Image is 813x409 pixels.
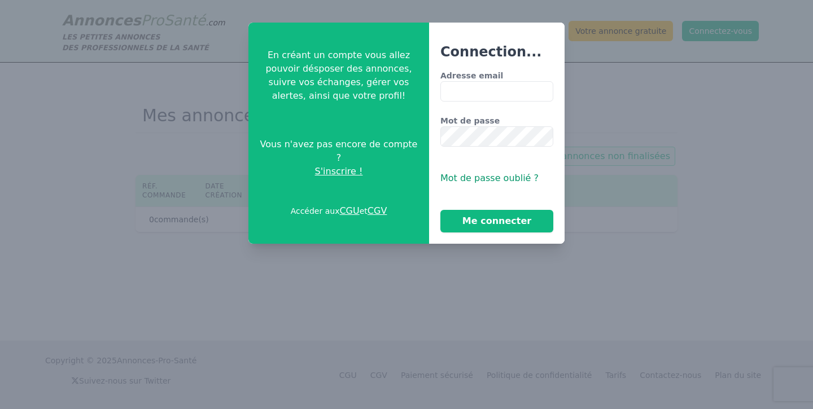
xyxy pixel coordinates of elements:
span: S'inscrire ! [315,165,363,178]
label: Adresse email [440,70,553,81]
h3: Connection... [440,43,553,61]
a: CGU [339,205,359,216]
label: Mot de passe [440,115,553,126]
span: Mot de passe oublié ? [440,173,539,183]
p: En créant un compte vous allez pouvoir désposer des annonces, suivre vos échanges, gérer vos aler... [257,49,420,103]
button: Me connecter [440,210,553,232]
p: Accéder aux et [291,204,387,218]
span: Vous n'avez pas encore de compte ? [257,138,420,165]
a: CGV [368,205,387,216]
